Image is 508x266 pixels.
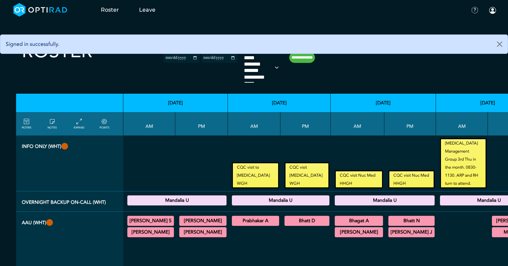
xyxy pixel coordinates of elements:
[388,216,435,226] div: CT Trauma & Urgent/MRI Trauma & Urgent 13:30 - 18:30
[228,112,280,136] th: AM
[285,163,328,187] small: CQC visit [MEDICAL_DATA] WGH
[280,112,331,136] th: PM
[233,217,278,225] summary: Prabhakar A
[100,118,109,130] a: collapse/expand expected points
[331,94,436,112] th: [DATE]
[336,171,382,187] small: CQC visit Nuc Med HHGH
[179,227,227,237] div: CT Trauma & Urgent/MRI Trauma & Urgent 13:30 - 18:30
[285,217,328,225] summary: Bhatt D
[179,216,227,226] div: CT Trauma & Urgent/MRI Trauma & Urgent 13:30 - 18:30
[284,216,329,226] div: CT Trauma & Urgent/MRI Trauma & Urgent 13:30 - 18:30
[331,112,384,136] th: AM
[22,40,92,63] h2: Roster
[175,112,228,136] th: PM
[335,216,383,226] div: CT Trauma & Urgent/MRI Trauma & Urgent 08:30 - 13:30
[228,94,331,112] th: [DATE]
[492,35,508,54] button: Close
[384,112,436,136] th: PM
[389,171,434,187] small: CQC visit Nuc Med HHGH
[16,191,123,212] th: Overnight backup on-call (WHT)
[336,228,382,236] summary: [PERSON_NAME]
[180,228,226,236] summary: [PERSON_NAME]
[127,216,174,226] div: CT Trauma & Urgent/MRI Trauma & Urgent 08:30 - 13:30
[389,228,434,236] summary: [PERSON_NAME] J
[13,3,67,17] img: brand-opti-rad-logos-blue-and-white-d2f68631ba2948856bd03f2d395fb146ddc8fb01b4b6e9315ea85fa773367...
[335,195,435,205] div: Overnight backup on-call 18:30 - 08:30
[335,227,383,237] div: CT Trauma & Urgent/MRI Trauma & Urgent 08:30 - 13:30
[128,196,226,204] summary: Mandalia U
[123,94,228,112] th: [DATE]
[441,139,486,187] small: [MEDICAL_DATA] Management Group 3rd Thu in the month. 0830-1130. ARP and RH turn to attend.
[388,227,435,237] div: CT Trauma & Urgent/MRI Trauma & Urgent 13:30 - 18:30
[48,118,57,130] a: show/hide notes
[389,217,434,225] summary: Bhatt N
[232,195,329,205] div: Overnight backup on-call 18:30 - 08:30
[22,118,31,130] a: FILTERS
[436,112,488,136] th: AM
[127,195,227,205] div: Overnight backup on-call 18:30 - 08:30
[74,118,84,130] a: collapse/expand entries
[233,163,278,187] small: CQC visit to [MEDICAL_DATA] WGH
[123,112,175,136] th: AM
[127,227,174,237] div: CT Trauma & Urgent/MRI Trauma & Urgent 08:30 - 13:30
[336,217,382,225] summary: Bhagat A
[180,217,226,225] summary: [PERSON_NAME]
[233,196,328,204] summary: Mandalia U
[232,216,279,226] div: CT Trauma & Urgent/MRI Trauma & Urgent 08:30 - 13:30
[336,196,434,204] summary: Mandalia U
[128,217,173,225] summary: [PERSON_NAME] S
[128,228,173,236] summary: [PERSON_NAME]
[16,136,123,191] th: INFO ONLY (WHT)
